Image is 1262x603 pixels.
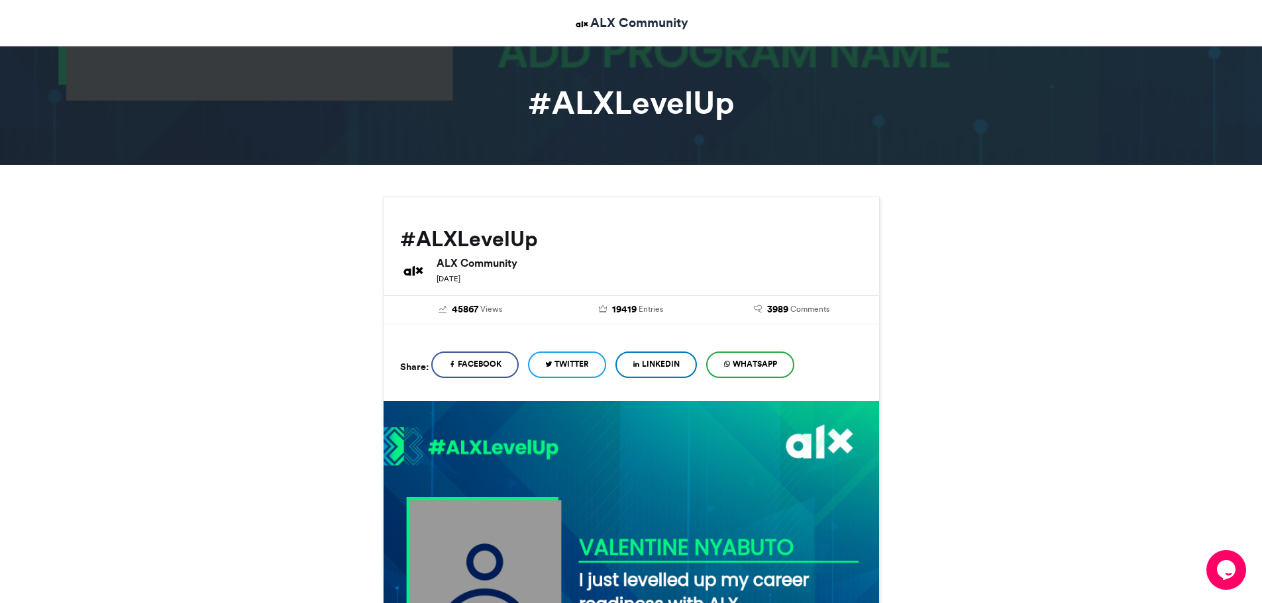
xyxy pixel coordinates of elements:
[400,257,427,284] img: ALX Community
[400,227,863,251] h2: #ALXLevelUp
[458,358,501,370] span: Facebook
[721,302,863,317] a: 3989 Comments
[400,302,541,317] a: 45867 Views
[264,87,999,118] h1: #ALXLevelUp
[528,351,606,378] a: Twitter
[642,358,680,370] span: LinkedIn
[452,302,478,317] span: 45867
[615,351,697,378] a: LinkedIn
[400,358,429,375] h5: Share:
[639,303,663,315] span: Entries
[431,351,519,378] a: Facebook
[733,358,777,370] span: WhatsApp
[706,351,794,378] a: WhatsApp
[480,303,502,315] span: Views
[437,274,460,283] small: [DATE]
[767,302,788,317] span: 3989
[437,257,863,268] h6: ALX Community
[574,16,590,32] img: ALX Community
[1206,550,1249,590] iframe: chat widget
[560,302,702,317] a: 19419 Entries
[790,303,829,315] span: Comments
[554,358,589,370] span: Twitter
[574,13,688,32] a: ALX Community
[612,302,637,317] span: 19419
